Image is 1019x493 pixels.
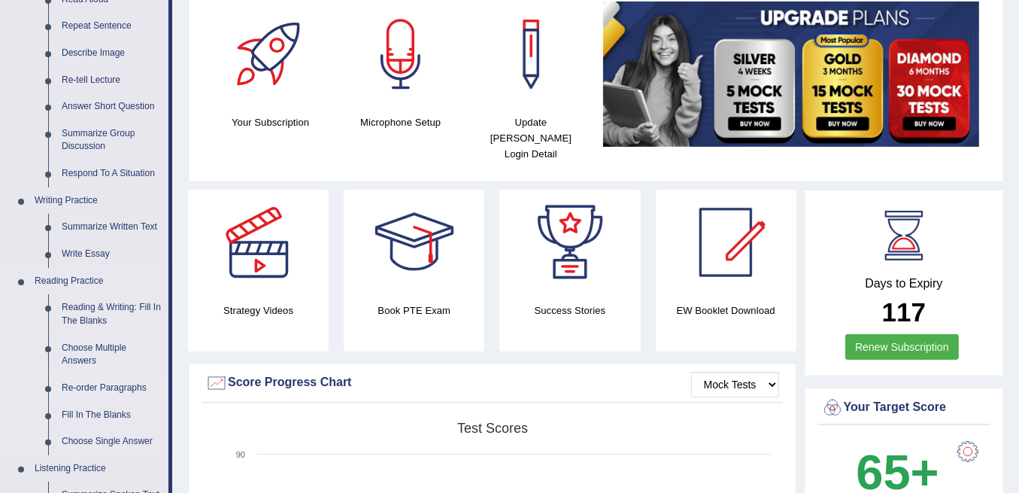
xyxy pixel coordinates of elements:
[55,40,168,67] a: Describe Image
[343,114,458,130] h4: Microphone Setup
[55,120,168,160] a: Summarize Group Discussion
[55,93,168,120] a: Answer Short Question
[656,303,796,318] h4: EW Booklet Download
[473,114,588,162] h4: Update [PERSON_NAME] Login Detail
[55,13,168,40] a: Repeat Sentence
[236,450,245,459] text: 90
[55,402,168,429] a: Fill In The Blanks
[457,421,528,436] tspan: Test scores
[28,268,168,295] a: Reading Practice
[55,241,168,268] a: Write Essay
[499,303,640,318] h4: Success Stories
[188,303,329,318] h4: Strategy Videos
[821,397,987,419] div: Your Target Score
[55,67,168,94] a: Re-tell Lecture
[55,214,168,241] a: Summarize Written Text
[821,277,987,291] h4: Days to Expiry
[55,335,168,375] a: Choose Multiple Answers
[344,303,484,318] h4: Book PTE Exam
[205,372,779,394] div: Score Progress Chart
[28,455,168,482] a: Listening Practice
[55,160,168,187] a: Respond To A Situation
[28,187,168,215] a: Writing Practice
[213,114,328,130] h4: Your Subscription
[845,334,959,360] a: Renew Subscription
[882,297,926,327] b: 117
[55,428,168,455] a: Choose Single Answer
[603,2,979,147] img: small5.jpg
[55,294,168,334] a: Reading & Writing: Fill In The Blanks
[55,375,168,402] a: Re-order Paragraphs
